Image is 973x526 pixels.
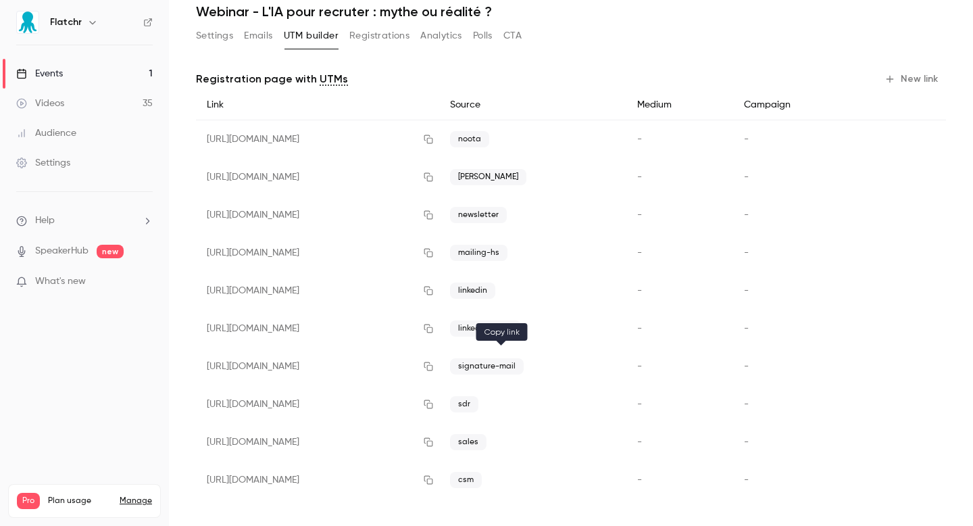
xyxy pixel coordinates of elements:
[16,126,76,140] div: Audience
[439,90,626,120] div: Source
[16,67,63,80] div: Events
[196,120,439,159] div: [URL][DOMAIN_NAME]
[744,475,749,485] span: -
[349,25,409,47] button: Registrations
[450,472,482,488] span: csm
[503,25,522,47] button: CTA
[244,25,272,47] button: Emails
[50,16,82,29] h6: Flatchr
[733,90,864,120] div: Campaign
[420,25,462,47] button: Analytics
[120,496,152,506] a: Manage
[637,248,642,258] span: -
[284,25,339,47] button: UTM builder
[17,11,39,33] img: Flatchr
[196,234,439,272] div: [URL][DOMAIN_NAME]
[450,434,487,450] span: sales
[744,172,749,182] span: -
[35,244,89,258] a: SpeakerHub
[196,71,348,87] p: Registration page with
[16,97,64,110] div: Videos
[196,158,439,196] div: [URL][DOMAIN_NAME]
[450,207,507,223] span: newsletter
[320,71,348,87] a: UTMs
[196,310,439,348] div: [URL][DOMAIN_NAME]
[744,400,749,409] span: -
[879,68,946,90] button: New link
[16,214,153,228] li: help-dropdown-opener
[637,437,642,447] span: -
[450,245,507,261] span: mailing-hs
[744,324,749,333] span: -
[450,396,478,412] span: sdr
[196,272,439,310] div: [URL][DOMAIN_NAME]
[744,135,749,144] span: -
[196,25,233,47] button: Settings
[196,385,439,423] div: [URL][DOMAIN_NAME]
[97,245,124,258] span: new
[473,25,493,47] button: Polls
[16,156,70,170] div: Settings
[637,400,642,409] span: -
[35,274,86,289] span: What's new
[744,210,749,220] span: -
[637,135,642,144] span: -
[637,172,642,182] span: -
[637,475,642,485] span: -
[17,493,40,509] span: Pro
[48,496,111,506] span: Plan usage
[450,169,526,185] span: [PERSON_NAME]
[450,131,489,147] span: noota
[450,320,521,337] span: linkedin-event
[744,286,749,295] span: -
[744,362,749,371] span: -
[637,210,642,220] span: -
[196,348,439,385] div: [URL][DOMAIN_NAME]
[196,423,439,461] div: [URL][DOMAIN_NAME]
[196,90,439,120] div: Link
[450,358,524,375] span: signature-mail
[744,248,749,258] span: -
[196,196,439,234] div: [URL][DOMAIN_NAME]
[450,283,495,299] span: linkedin
[744,437,749,447] span: -
[35,214,55,228] span: Help
[637,286,642,295] span: -
[196,3,946,20] h1: Webinar - L'IA pour recruter : mythe ou réalité ?
[637,324,642,333] span: -
[626,90,733,120] div: Medium
[136,276,153,288] iframe: Noticeable Trigger
[637,362,642,371] span: -
[196,461,439,499] div: [URL][DOMAIN_NAME]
